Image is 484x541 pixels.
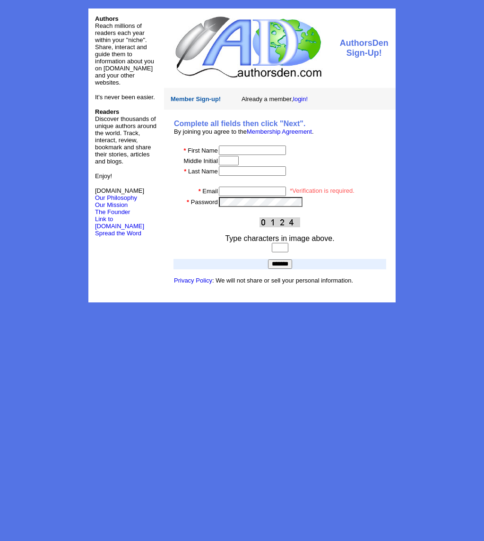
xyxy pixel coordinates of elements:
[242,95,308,103] font: Already a member,
[171,95,221,103] font: Member Sign-up!
[174,277,353,284] font: : We will not share or sell your personal information.
[188,168,218,175] font: Last Name
[174,128,314,135] font: By joining you agree to the .
[95,108,119,115] b: Readers
[188,147,218,154] font: First Name
[290,187,354,194] font: *Verification is required.
[95,22,154,86] font: Reach millions of readers each year within your "niche". Share, interact and guide them to inform...
[247,128,312,135] a: Membership Agreement
[191,198,218,206] font: Password
[95,172,112,180] font: Enjoy!
[340,38,389,58] font: AuthorsDen Sign-Up!
[95,187,144,201] font: [DOMAIN_NAME]
[259,217,300,227] img: This Is CAPTCHA Image
[174,120,305,128] b: Complete all fields then click "Next".
[95,15,119,22] font: Authors
[95,108,156,165] font: Discover thousands of unique authors around the world. Track, interact, review, bookmark and shar...
[202,188,218,195] font: Email
[174,277,212,284] a: Privacy Policy
[95,229,141,237] a: Spread the Word
[173,15,323,79] img: logo.jpg
[95,208,130,215] a: The Founder
[225,234,334,242] font: Type characters in image above.
[95,215,144,230] a: Link to [DOMAIN_NAME]
[293,95,308,103] a: login!
[184,157,218,164] font: Middle Initial
[95,201,128,208] a: Our Mission
[95,94,155,101] font: It's never been easier.
[95,230,141,237] font: Spread the Word
[95,194,137,201] a: Our Philosophy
